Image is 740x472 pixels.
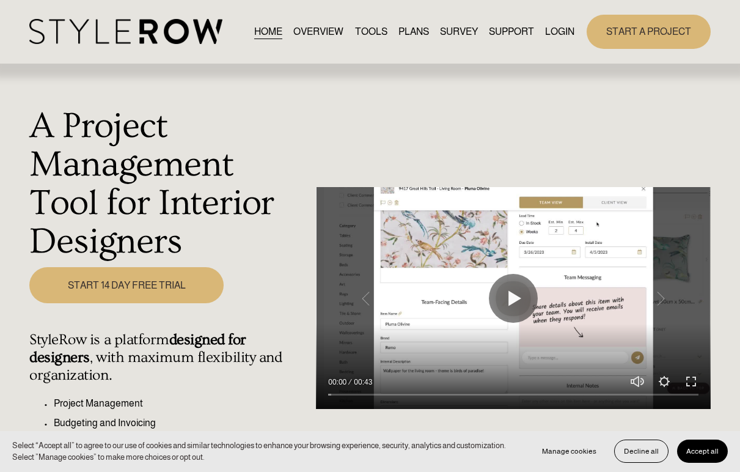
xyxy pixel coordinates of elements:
p: Project Management [54,396,309,411]
span: Decline all [624,447,659,455]
img: StyleRow [29,19,222,44]
strong: designed for designers [29,331,249,366]
a: START A PROJECT [587,15,711,48]
input: Seek [328,391,698,399]
a: SURVEY [440,23,478,40]
button: Play [489,274,538,323]
a: LOGIN [545,23,574,40]
p: Budgeting and Invoicing [54,416,309,430]
button: Decline all [614,440,669,463]
div: Duration [350,376,375,388]
a: HOME [254,23,282,40]
a: TOOLS [355,23,387,40]
div: Current time [328,376,350,388]
h1: A Project Management Tool for Interior Designers [29,107,309,261]
span: SUPPORT [489,24,534,39]
span: Manage cookies [542,447,596,455]
a: folder dropdown [489,23,534,40]
p: Select “Accept all” to agree to our use of cookies and similar technologies to enhance your brows... [12,440,521,463]
button: Manage cookies [533,440,606,463]
a: OVERVIEW [293,23,343,40]
a: PLANS [398,23,429,40]
h4: StyleRow is a platform , with maximum flexibility and organization. [29,331,309,385]
span: Accept all [686,447,719,455]
button: Accept all [677,440,728,463]
a: START 14 DAY FREE TRIAL [29,267,223,303]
